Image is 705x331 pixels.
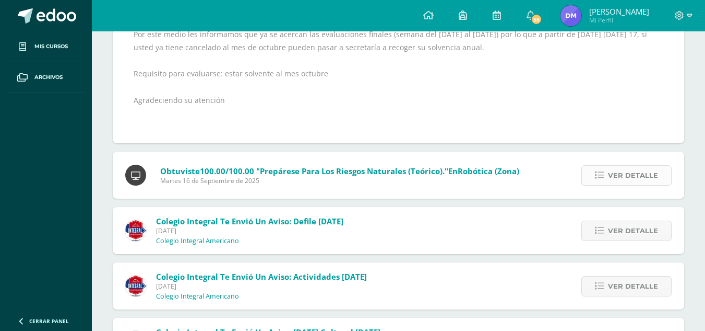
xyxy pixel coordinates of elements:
[589,6,649,17] span: [PERSON_NAME]
[200,166,254,176] span: 100.00/100.00
[458,166,519,176] span: Robótica (Zona)
[8,31,83,62] a: Mis cursos
[608,221,658,241] span: Ver detalle
[156,282,367,291] span: [DATE]
[560,5,581,26] img: 008b0cb43cf498d45b49ed595c860f2d.png
[34,73,63,82] span: Archivos
[29,317,69,325] span: Cerrar panel
[125,220,146,241] img: 3d8ecf278a7f74c562a74fe44b321cd5.png
[156,216,343,226] span: Colegio Integral te envió un aviso: Defile [DATE]
[160,176,519,185] span: Martes 16 de Septiembre de 2025
[8,62,83,93] a: Archivos
[156,271,367,282] span: Colegio Integral te envió un aviso: Actividades [DATE]
[589,16,649,25] span: Mi Perfil
[156,226,343,235] span: [DATE]
[134,1,663,133] div: Estimado Padre de Familia, Por este medio les informamos que ya se acercan las evaluaciones final...
[256,166,448,176] span: "Prepárese para los riesgos naturales (teórico)."
[531,14,542,25] span: 55
[160,166,519,176] span: Obtuviste en
[34,42,68,51] span: Mis cursos
[608,277,658,296] span: Ver detalle
[608,166,658,185] span: Ver detalle
[156,292,239,301] p: Colegio Integral Americano
[156,237,239,245] p: Colegio Integral Americano
[125,276,146,296] img: 3d8ecf278a7f74c562a74fe44b321cd5.png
